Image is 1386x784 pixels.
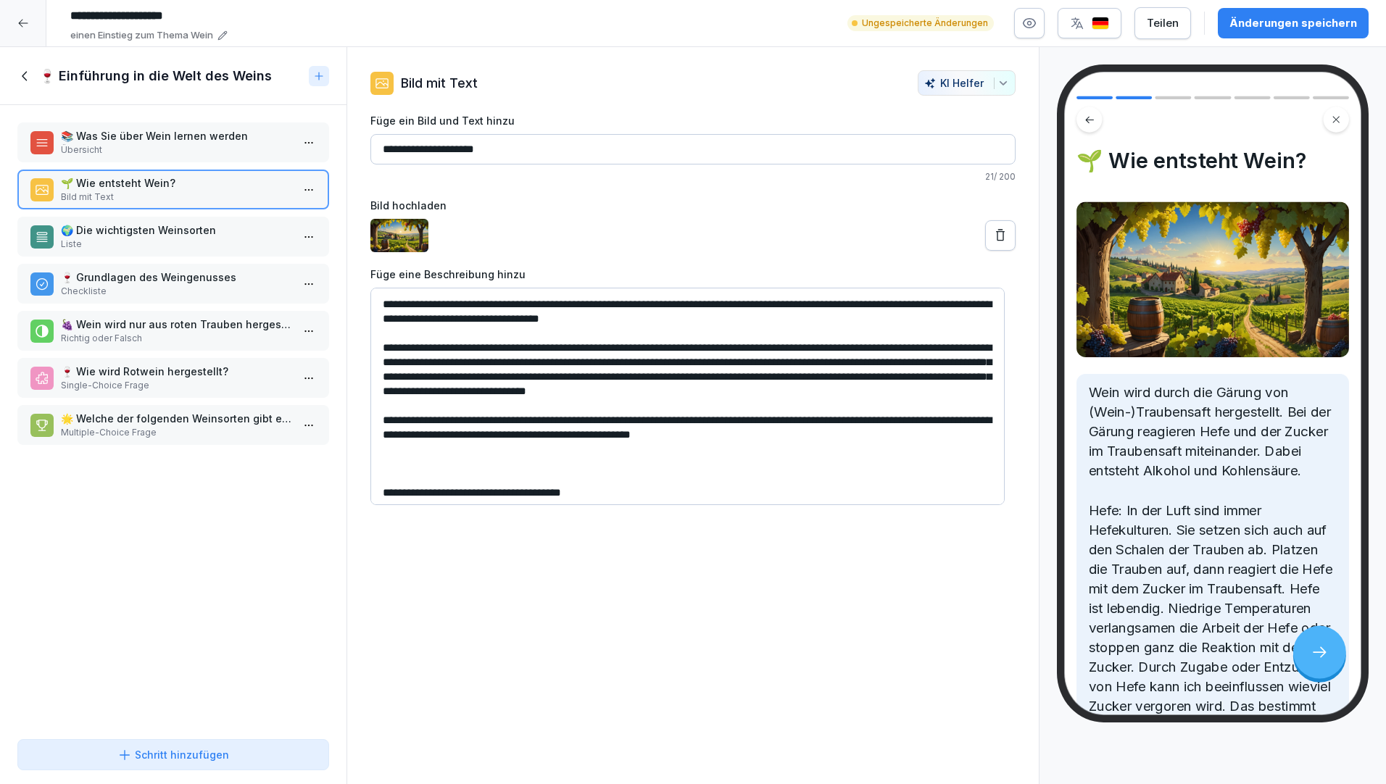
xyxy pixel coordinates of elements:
[1147,15,1179,31] div: Teilen
[1076,201,1349,357] img: Bild und Text Vorschau
[17,264,329,304] div: 🍷 Grundlagen des WeingenussesCheckliste
[61,317,291,332] p: 🍇 Wein wird nur aus roten Trauben hergestellt.
[117,747,229,762] div: Schritt hinzufügen
[370,267,1016,282] label: Füge eine Beschreibung hinzu
[17,311,329,351] div: 🍇 Wein wird nur aus roten Trauben hergestellt.Richtig oder Falsch
[370,113,1016,128] label: Füge ein Bild und Text hinzu
[370,219,428,252] img: e0fvxnanigxxggldou6b4nea.png
[61,222,291,238] p: 🌍 Die wichtigsten Weinsorten
[401,73,478,93] p: Bild mit Text
[61,128,291,143] p: 📚 Was Sie über Wein lernen werden
[17,122,329,162] div: 📚 Was Sie über Wein lernen werdenÜbersicht
[61,411,291,426] p: 🌟 Welche der folgenden Weinsorten gibt es? (Mehrfachauswahl möglich)
[61,285,291,298] p: Checkliste
[1134,7,1191,39] button: Teilen
[39,67,272,85] h1: 🍷 Einführung in die Welt des Weins
[61,191,291,204] p: Bild mit Text
[918,70,1016,96] button: KI Helfer
[61,175,291,191] p: 🌱 Wie entsteht Wein?
[924,77,1009,89] div: KI Helfer
[1092,17,1109,30] img: de.svg
[1218,8,1369,38] button: Änderungen speichern
[61,143,291,157] p: Übersicht
[1076,148,1349,173] h4: 🌱 Wie entsteht Wein?
[1229,15,1357,31] div: Änderungen speichern
[61,364,291,379] p: 🍷 Wie wird Rotwein hergestellt?
[70,28,213,43] p: einen Einstieg zum Thema Wein
[862,17,988,30] p: Ungespeicherte Änderungen
[61,238,291,251] p: Liste
[17,358,329,398] div: 🍷 Wie wird Rotwein hergestellt?Single-Choice Frage
[370,198,1016,213] label: Bild hochladen
[61,426,291,439] p: Multiple-Choice Frage
[61,379,291,392] p: Single-Choice Frage
[17,739,329,770] button: Schritt hinzufügen
[17,170,329,209] div: 🌱 Wie entsteht Wein?Bild mit Text
[61,332,291,345] p: Richtig oder Falsch
[61,270,291,285] p: 🍷 Grundlagen des Weingenusses
[17,405,329,445] div: 🌟 Welche der folgenden Weinsorten gibt es? (Mehrfachauswahl möglich)Multiple-Choice Frage
[370,170,1016,183] p: 21 / 200
[17,217,329,257] div: 🌍 Die wichtigsten WeinsortenListe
